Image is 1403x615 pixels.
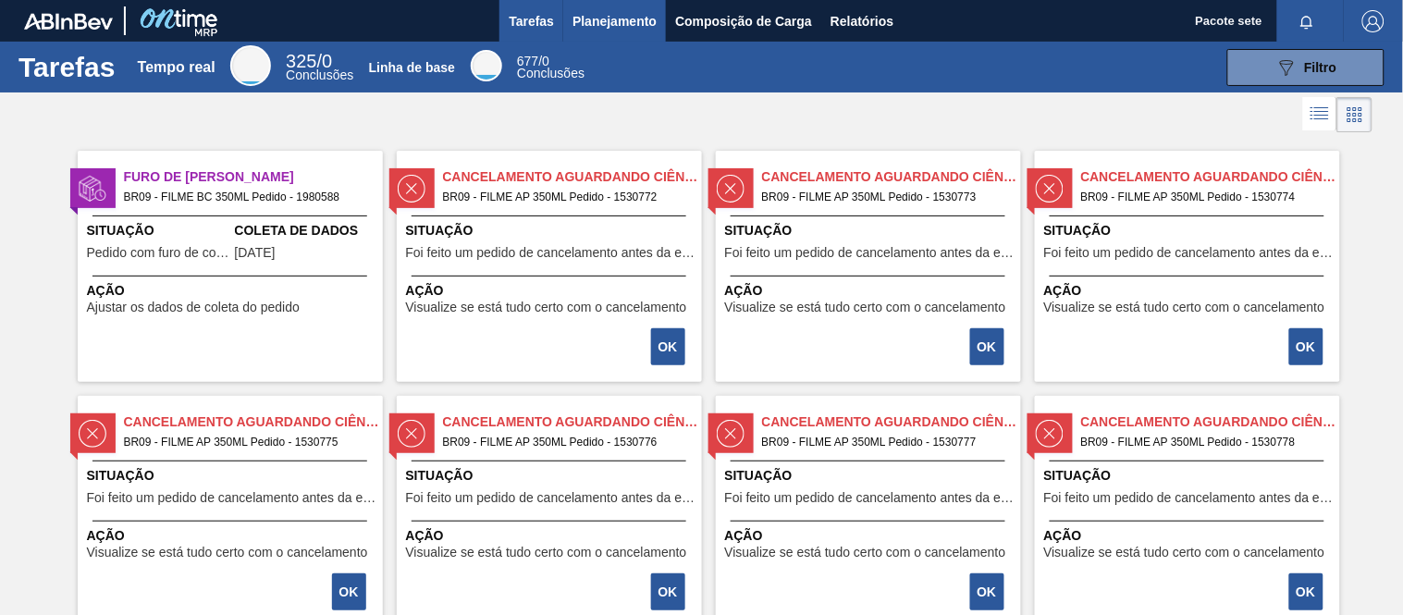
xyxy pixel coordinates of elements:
span: BR09 - FILME AP 350ML Pedido - 1530772 [443,187,687,207]
font: Conclusões [286,68,353,82]
font: Visualize se está tudo certo com o cancelamento [1044,545,1325,560]
font: Foi feito um pedido de cancelamento antes da etapa de aguardando faturamento [725,245,1190,260]
span: Cancelamento aguardando ciência [443,167,702,187]
font: Composição de Carga [675,14,812,29]
font: Foi feito um pedido de cancelamento antes da etapa de aguardando faturamento [87,490,552,505]
span: Foi feito um pedido de cancelamento antes da etapa de aguardando faturamento [406,246,697,260]
span: Foi feito um pedido de cancelamento antes da etapa de aguardando faturamento [1044,491,1335,505]
span: Cancelamento aguardando ciência [1081,412,1340,432]
font: Conclusões [517,66,585,80]
button: OK [651,328,685,365]
font: BR09 - FILME AP 350ML Pedido - 1530772 [443,191,658,203]
font: Relatórios [831,14,893,29]
span: 677 [517,54,538,68]
span: Situação [406,466,697,486]
span: Cancelamento aguardando ciência [1081,167,1340,187]
div: Visão em Cards [1337,97,1372,132]
span: Foi feito um pedido de cancelamento antes da etapa de aguardando faturamento [725,246,1016,260]
font: Cancelamento aguardando ciência [443,169,708,184]
font: 0 [322,51,332,71]
span: Foi feito um pedido de cancelamento antes da etapa de aguardando faturamento [725,491,1016,505]
font: Situação [406,223,474,238]
span: 08/08/2025 [235,246,276,260]
span: Situação [1044,221,1335,240]
font: Visualize se está tudo certo com o cancelamento [87,545,368,560]
font: / [538,54,542,68]
span: BR09 - FILME AP 350ML Pedido - 1530777 [762,432,1006,452]
font: Situação [1044,468,1112,483]
div: Completar tarefa: 29691272 [653,572,687,612]
font: Visualize se está tudo certo com o cancelamento [725,545,1006,560]
div: Linha de base [517,55,585,80]
font: BR09 - FILME AP 350ML Pedido - 1530778 [1081,436,1296,449]
font: BR09 - FILME AP 350ML Pedido - 1530775 [124,436,338,449]
font: Visualize se está tudo certo com o cancelamento [406,300,687,314]
font: Situação [87,468,154,483]
button: OK [970,573,1004,610]
span: Pedido com furo de coleta [87,246,230,260]
font: Ação [1044,283,1082,298]
font: Ajustar os dados de coleta do pedido [87,300,300,314]
span: BR09 - FILME BC 350ML Pedido - 1980588 [124,187,368,207]
button: OK [332,573,366,610]
img: status [717,420,745,448]
font: Visualize se está tudo certo com o cancelamento [725,300,1006,314]
font: BR09 - FILME AP 350ML Pedido - 1530774 [1081,191,1296,203]
font: Cancelamento aguardando ciência [1081,169,1346,184]
font: 0 [542,54,549,68]
button: OK [1289,573,1323,610]
font: Coleta de Dados [235,223,359,238]
span: Cancelamento aguardando ciência [762,167,1021,187]
font: BR09 - FILME BC 350ML Pedido - 1980588 [124,191,340,203]
font: Foi feito um pedido de cancelamento antes da etapa de aguardando faturamento [406,245,871,260]
img: status [1036,175,1064,203]
img: status [717,175,745,203]
img: status [79,175,106,203]
font: Tarefas [509,14,554,29]
font: Planejamento [572,14,657,29]
font: Ação [406,283,444,298]
img: TNhmsLtSVTkK8tSr43FrP2fwEKptu5GPRR3wAAAABJRU5ErkJggg== [24,13,113,30]
span: Situação [725,221,1016,240]
img: status [398,175,425,203]
font: Foi feito um pedido de cancelamento antes da etapa de aguardando faturamento [406,490,871,505]
font: Situação [87,223,154,238]
div: Completar tarefa: 29691274 [1291,572,1325,612]
span: Situação [87,221,230,240]
span: Cancelamento aguardando ciência [124,412,383,432]
img: status [398,420,425,448]
font: Cancelamento aguardando ciência [124,414,388,429]
font: OK [978,339,997,354]
font: Visualize se está tudo certo com o cancelamento [406,545,687,560]
font: BR09 - FILME AP 350ML Pedido - 1530777 [762,436,977,449]
font: Situação [725,223,793,238]
font: Visualize se está tudo certo com o cancelamento [1044,300,1325,314]
font: Foi feito um pedido de cancelamento antes da etapa de aguardando faturamento [725,490,1190,505]
font: Ação [406,528,444,543]
font: Linha de base [369,60,455,75]
font: OK [978,584,997,599]
font: Situação [1044,223,1112,238]
span: Situação [1044,466,1335,486]
font: BR09 - FILME AP 350ML Pedido - 1530776 [443,436,658,449]
span: Furo de Coleta [124,167,383,187]
font: [DATE] [235,245,276,260]
div: Completar tarefa: 29691271 [334,572,368,612]
font: / [317,51,323,71]
font: Tempo real [138,59,215,75]
span: BR09 - FILME AP 350ML Pedido - 1530778 [1081,432,1325,452]
font: Situação [725,468,793,483]
img: status [1036,420,1064,448]
font: Ação [1044,528,1082,543]
div: Completar tarefa: 29691273 [972,572,1006,612]
div: Linha de base [471,50,502,81]
span: BR09 - FILME AP 350ML Pedido - 1530776 [443,432,687,452]
font: Tarefas [18,52,116,82]
span: BR09 - FILME AP 350ML Pedido - 1530774 [1081,187,1325,207]
font: OK [1297,584,1316,599]
span: Foi feito um pedido de cancelamento antes da etapa de aguardando faturamento [1044,246,1335,260]
div: Completar tarefa: 29691268 [653,326,687,367]
img: Sair [1362,10,1385,32]
span: 325 [286,51,316,71]
font: Ação [87,528,125,543]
